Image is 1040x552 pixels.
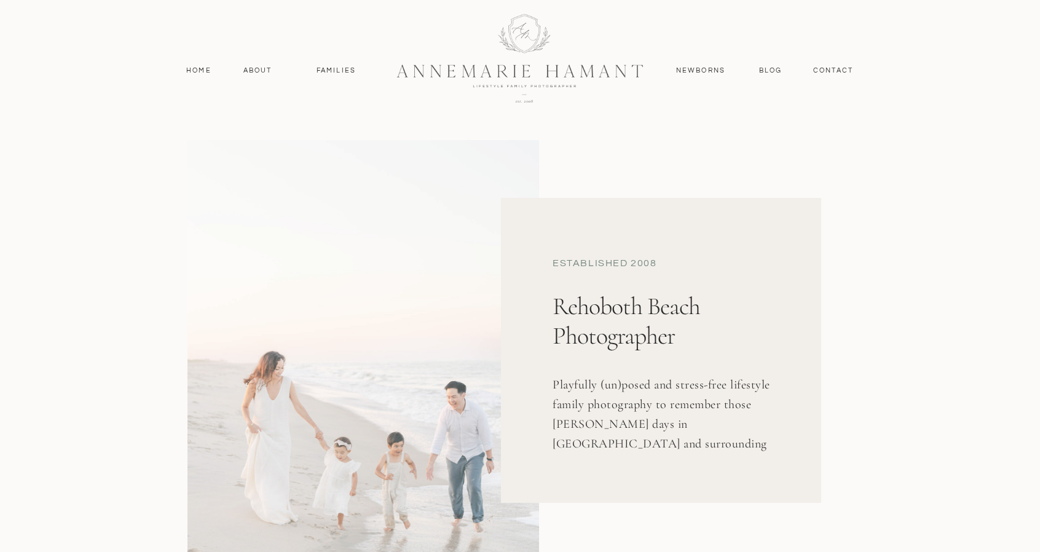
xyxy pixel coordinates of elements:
a: contact [806,65,860,76]
a: Blog [756,65,785,76]
a: About [240,65,275,76]
h1: Rehoboth Beach Photographer [553,291,796,398]
a: Newborns [671,65,730,76]
a: Home [181,65,217,76]
div: established 2008 [553,256,802,273]
h3: Playfully (un)posed and stress-free lifestyle family photography to remember those [PERSON_NAME] ... [553,375,784,457]
a: Families [309,65,364,76]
